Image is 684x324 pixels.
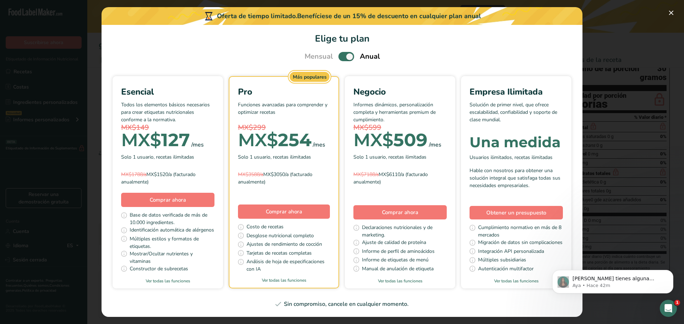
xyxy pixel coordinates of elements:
[217,12,297,20] font: Oferta de tiempo limitado.
[313,141,325,149] font: /mes
[353,171,379,178] font: MX$7188/a
[353,171,428,185] font: MX$6110/a (facturado anualmente)
[121,129,161,151] font: MX$
[478,248,544,255] font: Integración API personalizada
[378,278,423,284] font: Ver todas las funciones
[121,193,214,207] button: Comprar ahora
[362,265,434,272] font: Manual de anulación de etiqueta
[238,171,263,178] font: MX$3588/a
[353,86,386,97] font: Negocio
[486,209,546,216] font: Obtener un presupuesto
[353,129,393,151] font: MX$
[470,101,557,123] font: Solución de primer nivel, que ofrece escalabilidad, confiabilidad y soporte de clase mundial.
[393,129,427,151] font: 509
[247,250,312,256] font: Tarjetas de recetas completas
[470,167,560,189] font: Hable con nosotros para obtener una solución integral que satisfaga todas sus necesidades empresa...
[470,206,563,220] a: Obtener un presupuesto
[130,265,188,272] font: Constructor de subrecetas
[238,123,266,132] font: MX$299
[305,52,333,61] font: Mensual
[229,277,338,283] a: Ver todas las funciones
[470,86,543,97] font: Empresa Ilimitada
[353,154,426,160] font: Solo 1 usuario, recetas ilimitadas
[284,300,409,308] font: Sin compromiso, cancele en cualquier momento.
[362,239,426,246] font: Ajuste de calidad de proteína
[266,208,302,215] font: Comprar ahora
[150,196,186,203] font: Comprar ahora
[345,278,455,284] a: Ver todas las funciones
[478,224,561,238] font: Cumplimiento normativo en más de 8 mercados
[130,235,199,250] font: Múltiples estilos y formatos de etiquetas.
[461,278,571,284] a: Ver todas las funciones
[362,224,432,238] font: Declaraciones nutricionales y de marketing.
[121,171,146,178] font: MX$1788/a
[278,129,311,151] font: 254
[353,205,447,219] button: Comprar ahora
[247,223,284,230] font: Costo de recetas
[262,277,306,283] font: Ver todas las funciones
[161,129,190,151] font: 127
[382,209,418,216] font: Comprar ahora
[470,133,561,151] font: Una medida
[238,129,278,151] font: MX$
[247,258,325,272] font: Análisis de hoja de especificaciones con IA
[470,154,553,161] font: Usuarios ilimitados, recetas ilimitadas
[293,74,327,80] font: Más populares
[238,205,330,219] button: Comprar ahora
[130,250,193,265] font: Mostrar/Ocultar nutrientes y vitaminas
[315,32,369,45] font: Elige tu plan
[121,101,210,123] font: Todos los elementos básicos necesarios para crear etiquetas nutricionales conforme a la normativa.
[238,171,312,185] font: MX$3050/a (facturado anualmente)
[676,300,679,305] font: 1
[238,86,252,97] font: Pro
[541,255,684,305] iframe: Mensaje de notificaciones del intercomunicador
[121,86,154,97] font: Esencial
[247,232,314,239] font: Desglose nutricional completo
[121,171,196,185] font: MX$1520/a (facturado anualmente)
[121,123,149,132] font: MX$149
[121,154,194,160] font: Solo 1 usuario, recetas ilimitadas
[353,123,381,132] font: MX$599
[494,278,539,284] font: Ver todas las funciones
[362,248,435,255] font: Informe de perfil de aminoácidos
[113,278,223,284] a: Ver todas las funciones
[297,12,481,20] font: Benefíciese de un 15% de descuento en cualquier plan anual
[478,265,534,272] font: Autenticación multifactor
[478,256,526,263] font: Múltiples subsidiarias
[353,101,436,123] font: Informes dinámicos, personalización completa y herramientas premium de cumplimiento.
[146,278,190,284] font: Ver todas las funciones
[130,212,207,226] font: Base de datos verificada de más de 10.000 ingredientes.
[360,52,380,61] font: Anual
[660,300,677,317] iframe: Chat en vivo de Intercom
[130,227,214,233] font: Identificación automática de alérgenos
[238,154,311,160] font: Solo 1 usuario, recetas ilimitadas
[362,256,429,263] font: Informe de etiquetas de menú
[191,141,204,149] font: /mes
[238,101,327,116] font: Funciones avanzadas para comprender y optimizar recetas
[429,141,441,149] font: /mes
[247,241,322,248] font: Ajustes de rendimiento de cocción
[478,239,563,246] font: Migración de datos sin complicaciones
